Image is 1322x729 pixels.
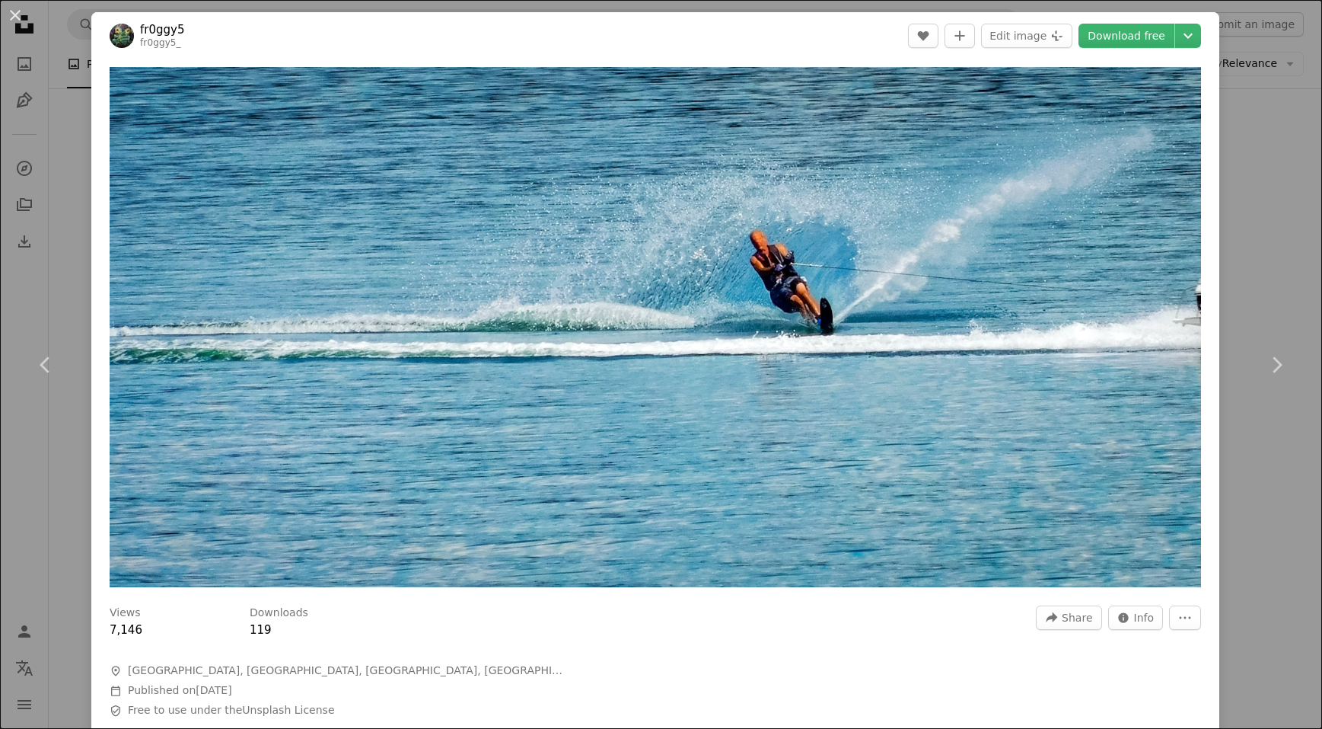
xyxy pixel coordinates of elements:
time: August 7, 2024 at 4:49:29 PM PDT [196,684,231,696]
a: Unsplash License [242,704,334,716]
button: Edit image [981,24,1072,48]
button: Stats about this image [1108,606,1164,630]
span: 7,146 [110,623,142,637]
span: 119 [250,623,272,637]
img: A person on a water ski being pulled by a boat [110,67,1201,587]
h3: Views [110,606,141,621]
button: More Actions [1169,606,1201,630]
span: Published on [128,684,232,696]
h3: Downloads [250,606,308,621]
button: Zoom in on this image [110,67,1201,587]
img: Go to fr0ggy5's profile [110,24,134,48]
button: Like [908,24,938,48]
a: fr0ggy5 [140,22,184,37]
span: [GEOGRAPHIC_DATA], [GEOGRAPHIC_DATA], [GEOGRAPHIC_DATA], [GEOGRAPHIC_DATA] [128,663,566,679]
span: Share [1062,606,1092,629]
span: Free to use under the [128,703,335,718]
a: Next [1231,292,1322,438]
button: Share this image [1036,606,1101,630]
a: fr0ggy5_ [140,37,181,48]
button: Choose download size [1175,24,1201,48]
button: Add to Collection [945,24,975,48]
span: Info [1134,606,1155,629]
a: Download free [1078,24,1174,48]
